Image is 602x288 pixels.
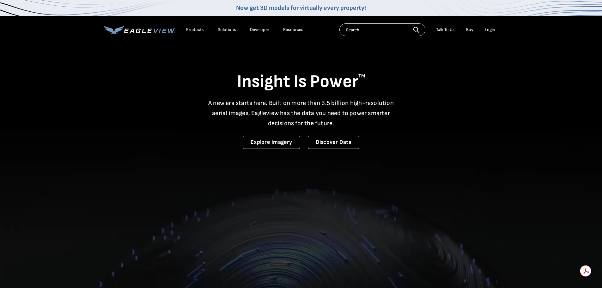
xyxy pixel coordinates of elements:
[308,136,359,149] a: Discover Data
[104,71,498,93] h1: Insight Is Power
[283,27,303,33] div: Resources
[204,98,398,128] p: A new era starts here. Built on more than 3.5 billion high-resolution aerial images, Eagleview ha...
[236,4,366,12] a: Now get 3D models for virtually every property!
[186,27,204,33] div: Products
[218,27,236,33] div: Solutions
[250,27,269,33] a: Developer
[466,27,473,33] a: Buy
[436,27,455,33] div: Talk To Us
[339,23,425,36] input: Search
[243,136,300,149] a: Explore Imagery
[485,27,495,33] div: Login
[358,73,365,79] sup: TM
